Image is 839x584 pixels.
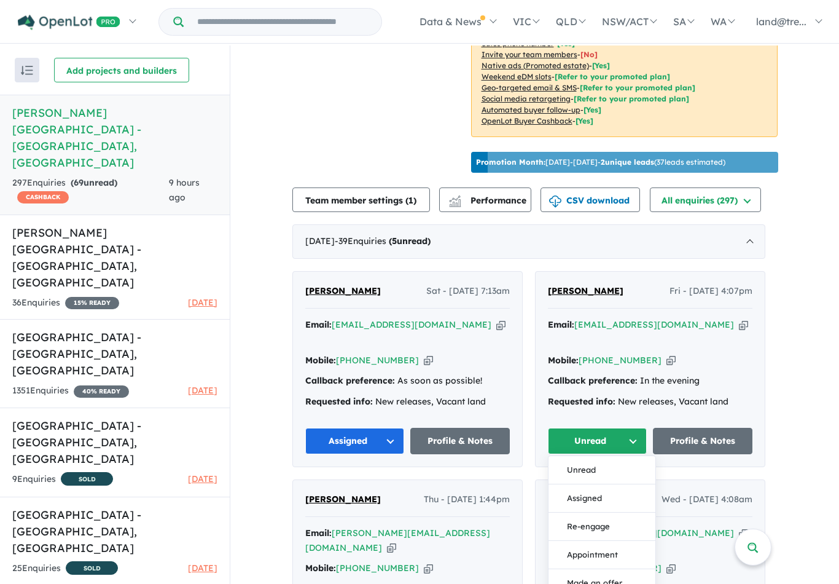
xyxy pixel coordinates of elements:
span: - 39 Enquir ies [335,235,431,247]
button: Copy [387,542,396,554]
span: [DATE] [188,473,217,484]
span: Thu - [DATE] 1:44pm [424,492,510,507]
h5: [PERSON_NAME] [GEOGRAPHIC_DATA] - [GEOGRAPHIC_DATA] , [GEOGRAPHIC_DATA] [12,224,217,291]
span: Fri - [DATE] 4:07pm [669,284,752,299]
span: [Refer to your promoted plan] [580,83,695,92]
a: [PHONE_NUMBER] [579,355,661,366]
span: SOLD [66,561,118,575]
span: [ No ] [580,50,598,59]
div: As soon as possible! [305,374,510,389]
button: Unread [548,428,647,454]
button: Copy [739,527,748,540]
button: Copy [739,318,748,331]
div: [DATE] [292,224,765,259]
u: Native ads (Promoted estate) [482,61,589,70]
a: [PHONE_NUMBER] [579,562,661,574]
div: 1351 Enquir ies [12,384,129,398]
u: Social media retargeting [482,94,571,103]
div: In the evening [548,374,752,389]
strong: Mobile: [305,355,336,366]
button: Copy [666,354,676,367]
button: Team member settings (1) [292,187,430,212]
button: Copy [666,562,676,575]
strong: Callback preference: [548,375,638,386]
div: 9 Enquir ies [12,472,113,487]
button: Re-engage [548,513,655,541]
span: land@tre... [756,15,806,28]
div: 25 Enquir ies [12,561,118,577]
button: Assigned [548,484,655,513]
h5: [GEOGRAPHIC_DATA] - [GEOGRAPHIC_DATA] , [GEOGRAPHIC_DATA] [12,417,217,467]
span: 1 [408,195,413,206]
button: Performance [439,187,531,212]
div: New releases, Vacant land [305,395,510,409]
u: OpenLot Buyer Cashback [482,116,572,125]
h5: [GEOGRAPHIC_DATA] - [GEOGRAPHIC_DATA] , [GEOGRAPHIC_DATA] [12,507,217,556]
div: 297 Enquir ies [12,176,169,205]
span: [PERSON_NAME] [305,494,381,505]
button: Copy [424,562,433,575]
u: Invite your team members [482,50,577,59]
span: [DATE] [188,562,217,574]
span: [Yes] [576,116,593,125]
a: [PERSON_NAME] [548,284,623,299]
strong: Mobile: [305,562,336,574]
button: Unread [548,456,655,484]
span: [PERSON_NAME] [305,285,381,296]
span: 15 % READY [65,297,119,309]
div: New releases, Vacant land [548,395,752,409]
h5: [GEOGRAPHIC_DATA] - [GEOGRAPHIC_DATA] , [GEOGRAPHIC_DATA] [12,329,217,379]
a: [EMAIL_ADDRESS][DOMAIN_NAME] [574,527,734,539]
strong: Requested info: [305,396,373,407]
img: bar-chart.svg [449,199,461,207]
span: [Yes] [583,105,601,114]
a: [PERSON_NAME][EMAIL_ADDRESS][DOMAIN_NAME] [305,527,490,553]
u: Automated buyer follow-up [482,105,580,114]
span: SOLD [61,472,113,486]
strong: Email: [305,527,332,539]
a: Profile & Notes [653,428,752,454]
p: [DATE] - [DATE] - ( 37 leads estimated) [476,157,725,168]
strong: Email: [305,319,332,330]
strong: ( unread) [71,177,117,188]
span: [Refer to your promoted plan] [555,72,670,81]
a: [EMAIL_ADDRESS][DOMAIN_NAME] [574,319,734,330]
span: [DATE] [188,297,217,308]
button: CSV download [540,187,640,212]
strong: Mobile: [548,355,579,366]
span: CASHBACK [17,191,69,203]
input: Try estate name, suburb, builder or developer [186,9,379,35]
span: 9 hours ago [169,177,200,203]
img: sort.svg [21,66,33,75]
b: 2 unique leads [601,157,654,167]
a: [PERSON_NAME] [305,284,381,299]
strong: Requested info: [548,396,615,407]
span: [PERSON_NAME] [548,285,623,296]
a: Profile & Notes [410,428,510,454]
u: Weekend eDM slots [482,72,552,81]
b: Promotion Month: [476,157,545,167]
span: 5 [392,235,397,247]
a: [PHONE_NUMBER] [336,355,419,366]
span: [DATE] [188,385,217,396]
button: Copy [496,318,505,331]
a: [EMAIL_ADDRESS][DOMAIN_NAME] [332,319,491,330]
span: Sat - [DATE] 7:13am [426,284,510,299]
a: [PHONE_NUMBER] [336,562,419,574]
span: [Yes] [592,61,610,70]
div: 36 Enquir ies [12,296,119,310]
strong: Callback preference: [305,375,395,386]
strong: ( unread) [389,235,431,247]
button: Copy [424,354,433,367]
img: download icon [549,195,561,208]
span: 69 [74,177,84,188]
button: Appointment [548,541,655,569]
span: Wed - [DATE] 4:08am [661,492,752,507]
img: Openlot PRO Logo White [18,15,120,30]
button: Add projects and builders [54,58,189,82]
h5: [PERSON_NAME][GEOGRAPHIC_DATA] - [GEOGRAPHIC_DATA] , [GEOGRAPHIC_DATA] [12,105,217,171]
span: [Refer to your promoted plan] [574,94,689,103]
a: [PERSON_NAME] [305,492,381,507]
img: line-chart.svg [449,195,460,202]
span: Performance [451,195,526,206]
